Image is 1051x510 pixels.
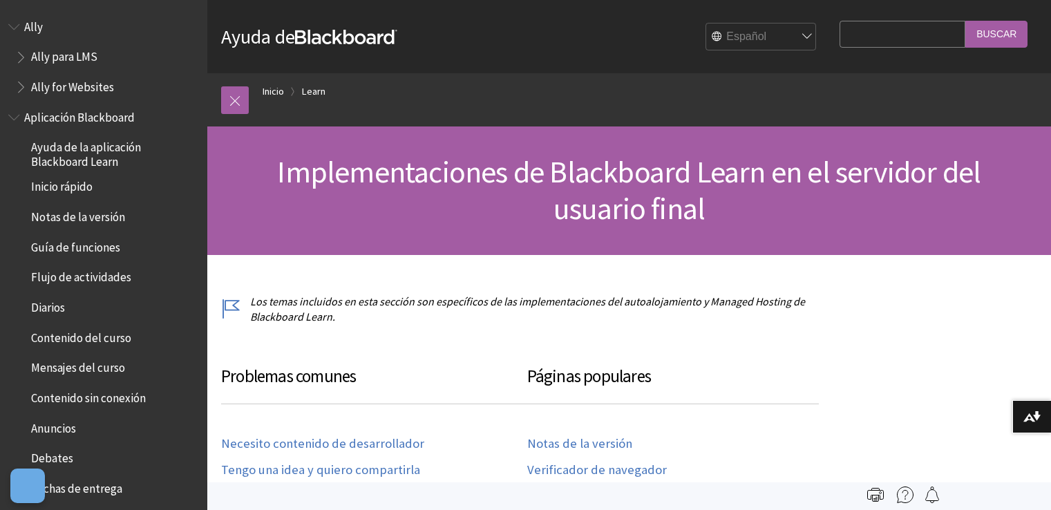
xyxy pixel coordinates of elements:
select: Site Language Selector [706,23,817,51]
span: Fechas de entrega [31,477,122,495]
button: Abrir preferencias [10,469,45,503]
input: Buscar [965,21,1028,48]
img: Follow this page [924,487,940,503]
span: Flujo de actividades [31,266,131,285]
span: Guía de funciones [31,236,120,254]
a: Ayuda deBlackboard [221,24,397,49]
strong: Blackboard [295,30,397,44]
img: Print [867,487,884,503]
span: Diarios [31,296,65,314]
span: Contenido sin conexión [31,386,146,405]
span: Anuncios [31,417,76,435]
span: Ally for Websites [31,75,114,94]
img: More help [897,487,913,503]
span: Implementaciones de Blackboard Learn en el servidor del usuario final [277,153,981,227]
a: Learn [302,83,325,100]
p: Los temas incluidos en esta sección son específicos de las implementaciones del autoalojamiento y... [221,294,833,325]
nav: Book outline for Anthology Ally Help [8,15,199,99]
a: Necesito contenido de desarrollador [221,436,424,452]
span: Ally para LMS [31,46,97,64]
h3: Problemas comunes [221,363,527,404]
h3: Páginas populares [527,363,820,404]
a: Verificador de navegador [527,462,667,478]
span: Debates [31,447,73,466]
a: Notas de la versión [527,436,632,452]
a: Tengo una idea y quiero compartirla [221,462,420,478]
span: Ally [24,15,43,34]
span: Inicio rápido [31,176,93,194]
span: Aplicación Blackboard [24,106,135,124]
span: Mensajes del curso [31,357,125,375]
span: Contenido del curso [31,326,131,345]
span: Ayuda de la aplicación Blackboard Learn [31,136,198,169]
a: Inicio [263,83,284,100]
span: Notas de la versión [31,205,125,224]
